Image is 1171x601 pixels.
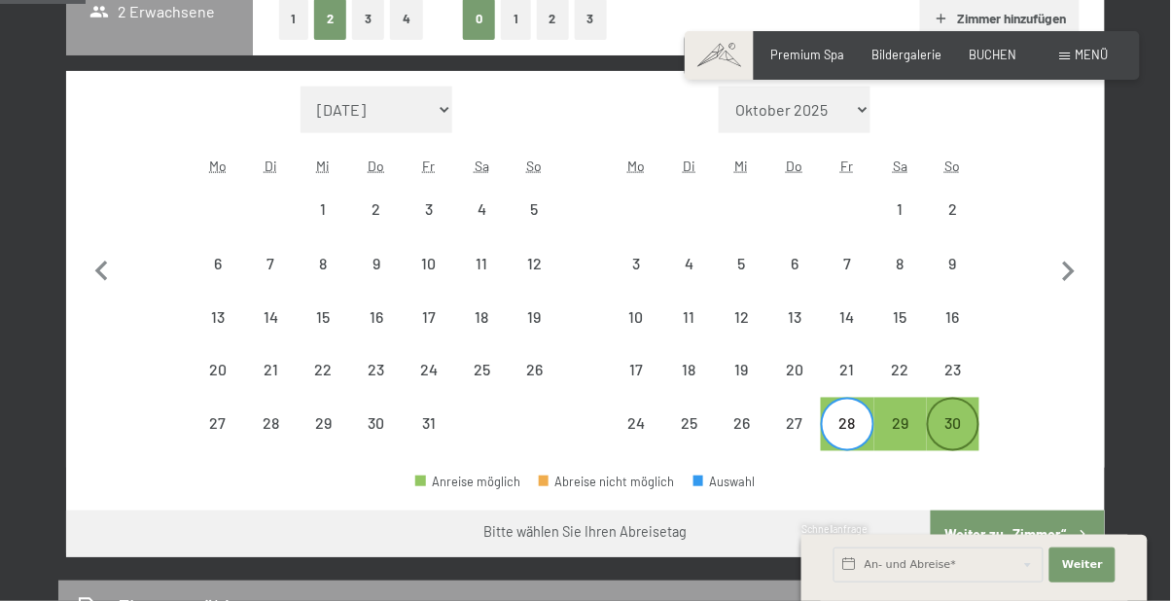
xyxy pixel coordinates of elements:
div: Fri Oct 17 2025 [403,291,455,343]
div: 12 [511,256,559,304]
div: Abreise nicht möglich [244,236,297,289]
div: Abreise nicht möglich [350,398,403,450]
div: 29 [876,416,925,465]
div: 28 [823,416,871,465]
div: Sat Nov 29 2025 [874,398,927,450]
div: 3 [612,256,660,304]
div: Abreise nicht möglich [768,291,821,343]
div: 21 [246,363,295,411]
div: Fri Nov 21 2025 [821,344,873,397]
div: Sat Oct 04 2025 [455,183,508,235]
div: 4 [457,201,506,250]
div: Abreise nicht möglich [403,398,455,450]
div: Auswahl [693,476,756,488]
div: Thu Oct 02 2025 [350,183,403,235]
div: Fri Oct 31 2025 [403,398,455,450]
div: Tue Nov 25 2025 [662,398,715,450]
div: 27 [770,416,819,465]
div: Thu Nov 06 2025 [768,236,821,289]
div: Mon Nov 10 2025 [610,291,662,343]
div: Abreise nicht möglich [927,344,979,397]
div: 22 [876,363,925,411]
div: 11 [664,309,713,358]
div: 19 [718,363,766,411]
div: Abreise nicht möglich [610,398,662,450]
div: Abreise nicht möglich [350,183,403,235]
div: 20 [770,363,819,411]
div: Wed Oct 01 2025 [297,183,349,235]
div: Mon Oct 06 2025 [192,236,244,289]
a: Bildergalerie [872,47,942,62]
span: Schnellanfrage [801,523,869,535]
div: Thu Nov 27 2025 [768,398,821,450]
div: 7 [246,256,295,304]
div: Abreise nicht möglich [455,236,508,289]
div: Abreise nicht möglich [927,236,979,289]
div: 30 [929,416,977,465]
div: 26 [511,363,559,411]
div: Thu Nov 20 2025 [768,344,821,397]
abbr: Montag [209,158,227,174]
div: 3 [405,201,453,250]
div: Mon Nov 17 2025 [610,344,662,397]
div: Abreise nicht möglich [662,398,715,450]
div: Abreise nicht möglich [509,236,561,289]
div: 15 [299,309,347,358]
div: Abreise nicht möglich [716,398,768,450]
div: Abreise nicht möglich [716,291,768,343]
a: BUCHEN [970,47,1017,62]
div: 4 [664,256,713,304]
div: Abreise nicht möglich [874,183,927,235]
div: Abreise nicht möglich [403,236,455,289]
div: Tue Nov 04 2025 [662,236,715,289]
div: 9 [929,256,977,304]
div: Fri Oct 10 2025 [403,236,455,289]
div: Abreise nicht möglich [874,344,927,397]
div: Abreise nicht möglich [821,236,873,289]
div: Sun Oct 19 2025 [509,291,561,343]
div: Abreise nicht möglich [662,344,715,397]
div: Thu Oct 16 2025 [350,291,403,343]
abbr: Mittwoch [317,158,331,174]
div: Abreise nicht möglich [192,236,244,289]
div: Fri Nov 14 2025 [821,291,873,343]
div: Tue Oct 28 2025 [244,398,297,450]
div: 23 [352,363,401,411]
div: Bitte wählen Sie Ihren Abreisetag [484,522,688,542]
div: 30 [352,416,401,465]
div: Abreise nicht möglich [455,344,508,397]
div: Mon Nov 24 2025 [610,398,662,450]
abbr: Sonntag [527,158,543,174]
div: Abreise nicht möglich [716,344,768,397]
div: Tue Oct 14 2025 [244,291,297,343]
div: Abreise nicht möglich [403,291,455,343]
div: Abreise nicht möglich [509,183,561,235]
div: 7 [823,256,871,304]
div: Sat Oct 18 2025 [455,291,508,343]
abbr: Mittwoch [735,158,749,174]
abbr: Freitag [841,158,854,174]
div: 23 [929,363,977,411]
div: Abreise nicht möglich [874,236,927,289]
abbr: Samstag [893,158,907,174]
div: Wed Oct 29 2025 [297,398,349,450]
div: 6 [770,256,819,304]
div: Thu Nov 13 2025 [768,291,821,343]
div: Abreise möglich [927,398,979,450]
div: Abreise nicht möglich [350,236,403,289]
div: Tue Oct 21 2025 [244,344,297,397]
div: 14 [246,309,295,358]
div: Mon Oct 20 2025 [192,344,244,397]
div: 18 [664,363,713,411]
div: 22 [299,363,347,411]
div: Wed Oct 15 2025 [297,291,349,343]
div: Sun Nov 02 2025 [927,183,979,235]
div: 13 [770,309,819,358]
a: Premium Spa [771,47,845,62]
div: Sun Nov 09 2025 [927,236,979,289]
div: 25 [664,416,713,465]
div: Abreise nicht möglich [927,183,979,235]
div: 8 [299,256,347,304]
